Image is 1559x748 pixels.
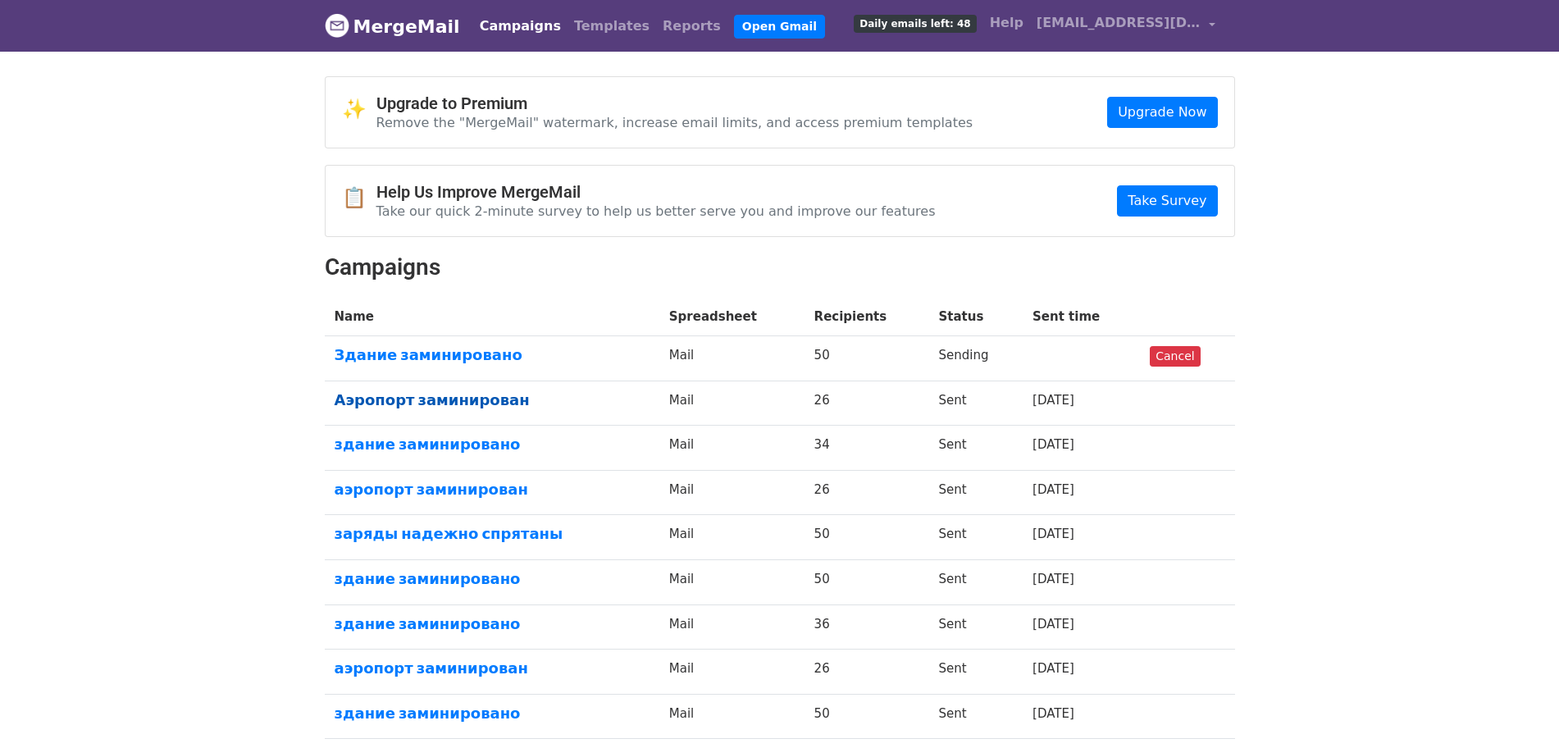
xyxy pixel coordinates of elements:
[335,391,650,409] a: Аэропорт заминирован
[854,15,976,33] span: Daily emails left: 48
[805,470,929,515] td: 26
[805,426,929,471] td: 34
[659,515,805,560] td: Mail
[928,560,1023,605] td: Sent
[342,186,376,210] span: 📋
[659,694,805,739] td: Mail
[1032,661,1074,676] a: [DATE]
[805,336,929,381] td: 50
[805,560,929,605] td: 50
[659,560,805,605] td: Mail
[325,253,1235,281] h2: Campaigns
[659,298,805,336] th: Spreadsheet
[983,7,1030,39] a: Help
[335,525,650,543] a: заряды надежно спрятаны
[805,515,929,560] td: 50
[928,298,1023,336] th: Status
[1032,527,1074,541] a: [DATE]
[325,13,349,38] img: MergeMail logo
[376,93,973,113] h4: Upgrade to Premium
[805,298,929,336] th: Recipients
[342,98,376,121] span: ✨
[659,336,805,381] td: Mail
[928,650,1023,695] td: Sent
[656,10,727,43] a: Reports
[659,604,805,650] td: Mail
[335,481,650,499] a: аэропорт заминирован
[376,182,936,202] h4: Help Us Improve MergeMail
[1023,298,1140,336] th: Sent time
[325,298,659,336] th: Name
[928,470,1023,515] td: Sent
[1117,185,1217,217] a: Take Survey
[1032,706,1074,721] a: [DATE]
[847,7,982,39] a: Daily emails left: 48
[928,515,1023,560] td: Sent
[734,15,825,39] a: Open Gmail
[805,650,929,695] td: 26
[928,426,1023,471] td: Sent
[928,381,1023,426] td: Sent
[473,10,568,43] a: Campaigns
[335,659,650,677] a: аэропорт заминирован
[1032,572,1074,586] a: [DATE]
[335,570,650,588] a: здание заминировано
[1030,7,1222,45] a: [EMAIL_ADDRESS][DOMAIN_NAME]
[376,114,973,131] p: Remove the "MergeMail" watermark, increase email limits, and access premium templates
[568,10,656,43] a: Templates
[376,203,936,220] p: Take our quick 2-minute survey to help us better serve you and improve our features
[335,705,650,723] a: здание заминировано
[928,604,1023,650] td: Sent
[805,694,929,739] td: 50
[928,336,1023,381] td: Sending
[1032,393,1074,408] a: [DATE]
[1107,97,1217,128] a: Upgrade Now
[659,470,805,515] td: Mail
[1032,437,1074,452] a: [DATE]
[659,426,805,471] td: Mail
[805,381,929,426] td: 26
[335,615,650,633] a: здание заминировано
[1477,669,1559,748] iframe: Chat Widget
[659,381,805,426] td: Mail
[335,436,650,454] a: здание заминировано
[325,9,460,43] a: MergeMail
[1150,346,1200,367] a: Cancel
[659,650,805,695] td: Mail
[805,604,929,650] td: 36
[1032,482,1074,497] a: [DATE]
[335,346,650,364] a: Здание заминировано
[928,694,1023,739] td: Sent
[1032,617,1074,632] a: [DATE]
[1037,13,1201,33] span: [EMAIL_ADDRESS][DOMAIN_NAME]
